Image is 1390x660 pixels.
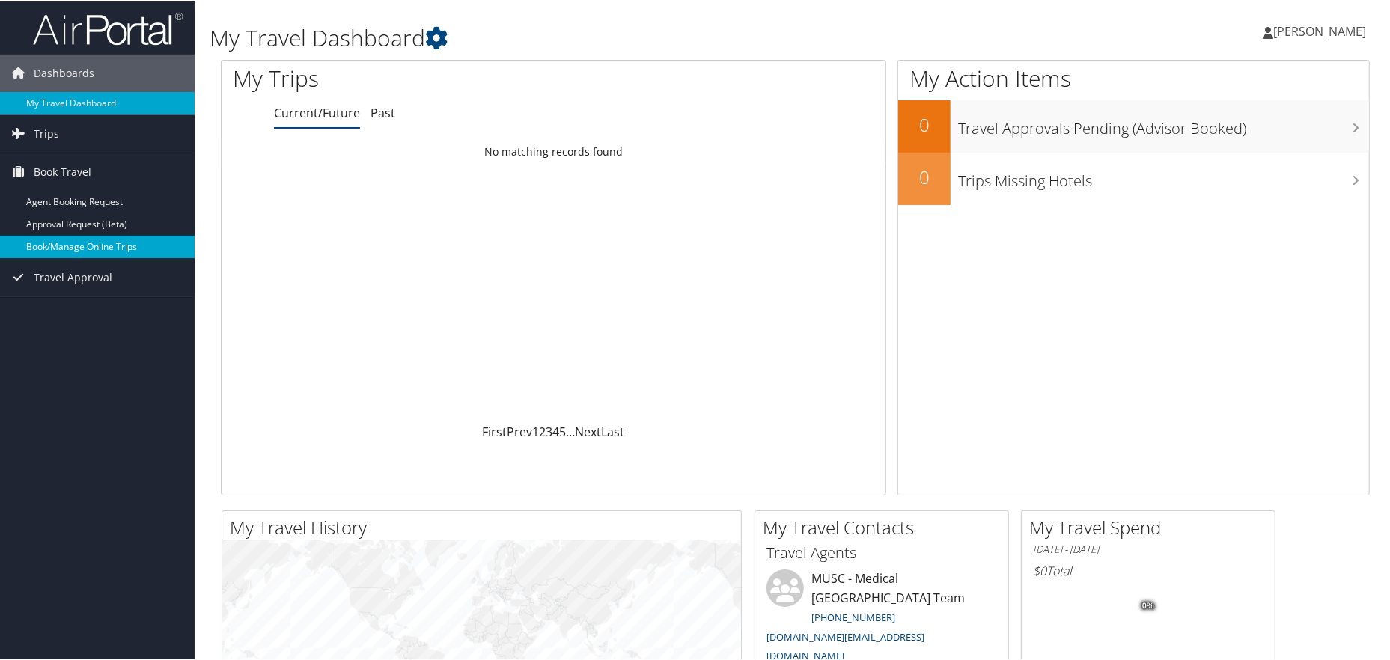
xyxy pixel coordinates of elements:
a: [PHONE_NUMBER] [811,609,895,623]
a: Current/Future [274,103,360,120]
a: Last [602,422,625,439]
span: [PERSON_NAME] [1273,22,1366,38]
a: Past [371,103,395,120]
span: Book Travel [34,152,91,189]
h3: Trips Missing Hotels [958,162,1369,190]
a: 1 [533,422,540,439]
a: First [483,422,507,439]
a: [PERSON_NAME] [1263,7,1381,52]
h2: 0 [898,111,951,136]
a: 0Trips Missing Hotels [898,151,1369,204]
h2: My Travel Spend [1029,513,1275,539]
h2: My Travel History [230,513,741,539]
a: Next [576,422,602,439]
a: 3 [546,422,553,439]
img: airportal-logo.png [33,10,183,45]
tspan: 0% [1142,600,1154,609]
h1: My Trips [233,61,598,93]
h3: Travel Agents [766,541,997,562]
a: 5 [560,422,567,439]
span: … [567,422,576,439]
h1: My Action Items [898,61,1369,93]
h2: 0 [898,163,951,189]
h6: [DATE] - [DATE] [1033,541,1264,555]
span: Dashboards [34,53,94,91]
h1: My Travel Dashboard [210,21,990,52]
a: 2 [540,422,546,439]
span: Travel Approval [34,257,112,295]
h6: Total [1033,561,1264,578]
a: Prev [507,422,533,439]
span: Trips [34,114,59,151]
a: 4 [553,422,560,439]
td: No matching records found [222,137,885,164]
span: $0 [1033,561,1046,578]
h3: Travel Approvals Pending (Advisor Booked) [958,109,1369,138]
h2: My Travel Contacts [763,513,1008,539]
a: 0Travel Approvals Pending (Advisor Booked) [898,99,1369,151]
